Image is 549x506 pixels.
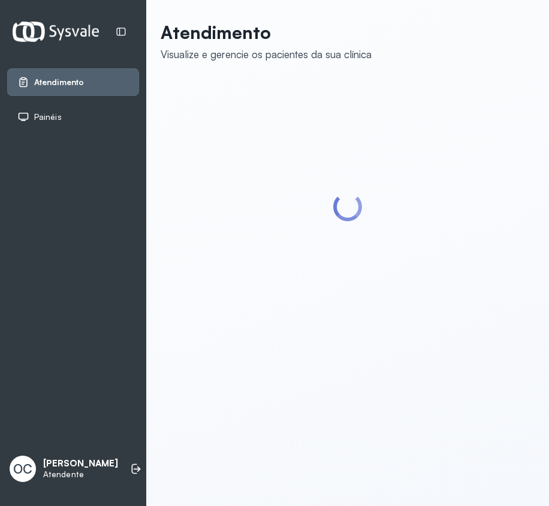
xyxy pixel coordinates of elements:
[161,48,372,61] div: Visualize e gerencie os pacientes da sua clínica
[34,112,62,122] span: Painéis
[43,469,118,480] p: Atendente
[161,22,372,43] p: Atendimento
[34,77,84,88] span: Atendimento
[17,76,129,88] a: Atendimento
[43,458,118,469] p: [PERSON_NAME]
[13,22,99,41] img: Logotipo do estabelecimento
